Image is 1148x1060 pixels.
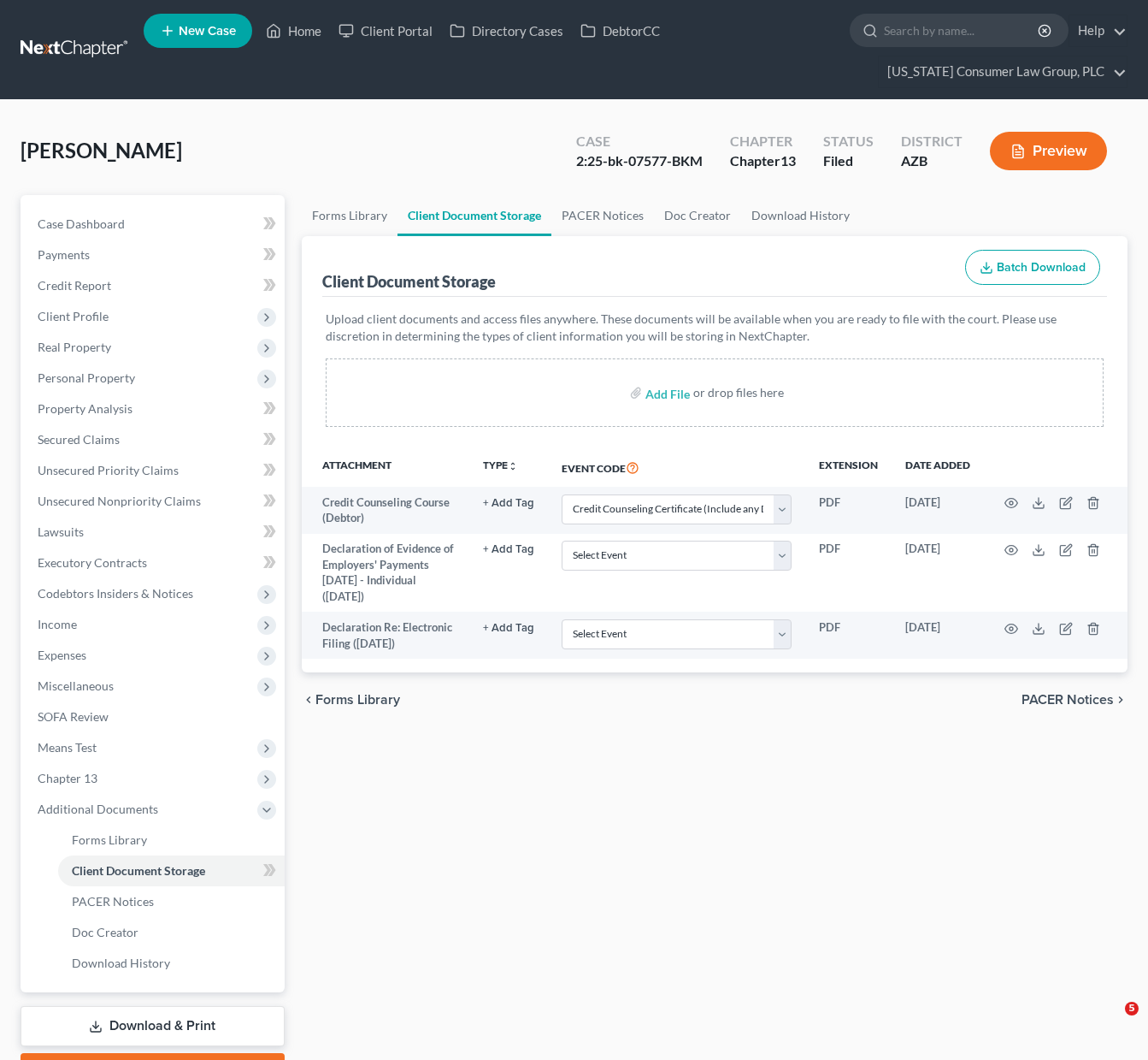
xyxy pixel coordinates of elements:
[901,151,963,171] div: AZB
[257,15,330,46] a: Home
[21,138,182,163] span: [PERSON_NAME]
[58,917,285,948] a: Doc Creator
[24,702,285,732] a: SOFA Review
[38,802,158,816] span: Additional Documents
[483,619,534,636] a: + Add Tag
[24,455,285,486] a: Unsecured Priority Claims
[576,132,703,151] div: Case
[901,132,963,151] div: District
[72,894,154,909] span: PACER Notices
[38,370,135,385] span: Personal Property
[315,693,400,707] span: Forms Library
[990,132,1107,170] button: Preview
[38,247,90,262] span: Payments
[302,612,470,659] td: Declaration Re: Electronic Filing ([DATE])
[397,195,551,236] a: Client Document Storage
[24,394,285,424] a: Property Analysis
[730,151,796,171] div: Chapter
[572,15,668,46] a: DebtorCC
[38,709,109,724] span: SOFA Review
[326,311,1104,345] p: Upload client documents and access files anywhere. These documents will be available when you are...
[72,863,205,878] span: Client Document Storage
[72,925,138,939] span: Doc Creator
[483,494,534,511] a: + Add Tag
[508,461,518,471] i: unfold_more
[576,151,703,171] div: 2:25-bk-07577-BKM
[330,15,441,46] a: Client Portal
[483,460,518,471] button: TYPEunfold_more
[483,623,534,634] button: + Add Tag
[892,487,984,534] td: [DATE]
[1021,693,1114,707] span: PACER Notices
[892,447,984,487] th: Date added
[38,494,201,508] span: Unsecured Nonpriority Claims
[38,555,147,570] span: Executory Contracts
[548,447,805,487] th: Event Code
[741,195,860,236] a: Download History
[24,486,285,517] a: Unsecured Nonpriority Claims
[38,432,120,447] span: Secured Claims
[823,151,874,171] div: Filed
[302,693,315,707] i: chevron_left
[441,15,572,46] a: Directory Cases
[1114,693,1127,707] i: chevron_right
[302,693,400,707] button: chevron_left Forms Library
[483,498,534,509] button: + Add Tag
[1069,15,1127,46] a: Help
[38,401,132,416] span: Property Analysis
[38,309,109,323] span: Client Profile
[1125,1002,1139,1016] span: 5
[38,617,77,631] span: Income
[38,463,179,477] span: Unsecured Priority Claims
[24,240,285,270] a: Payments
[24,517,285,548] a: Lawsuits
[551,195,654,236] a: PACER Notices
[884,15,1040,46] input: Search by name...
[58,948,285,979] a: Download History
[58,825,285,856] a: Forms Library
[483,544,534,555] button: + Add Tag
[483,541,534,557] a: + Add Tag
[654,195,741,236] a: Doc Creator
[58,856,285,886] a: Client Document Storage
[38,771,97,785] span: Chapter 13
[38,524,84,539] span: Lawsuits
[805,612,892,659] td: PDF
[780,152,796,169] span: 13
[302,534,470,613] td: Declaration of Evidence of Employers' Payments [DATE] - Individual ([DATE])
[38,648,86,662] span: Expenses
[730,132,796,151] div: Chapter
[965,250,1100,286] button: Batch Download
[1021,693,1127,707] button: PACER Notices chevron_right
[879,56,1127,87] a: [US_STATE] Consumer Law Group, PLC
[38,216,125,231] span: Case Dashboard
[1090,1002,1131,1043] iframe: Intercom live chat
[693,384,784,401] div: or drop files here
[997,260,1086,275] span: Batch Download
[38,340,111,354] span: Real Property
[805,447,892,487] th: Extension
[302,195,397,236] a: Forms Library
[24,209,285,240] a: Case Dashboard
[892,612,984,659] td: [DATE]
[38,586,193,601] span: Codebtors Insiders & Notices
[38,678,114,693] span: Miscellaneous
[302,487,470,534] td: Credit Counseling Course (Debtor)
[24,424,285,455] a: Secured Claims
[21,1006,285,1046] a: Download & Print
[24,548,285,578] a: Executory Contracts
[805,534,892,613] td: PDF
[38,278,111,293] span: Credit Report
[823,132,874,151] div: Status
[58,886,285,917] a: PACER Notices
[38,740,97,755] span: Means Test
[72,956,170,970] span: Download History
[72,832,147,847] span: Forms Library
[892,534,984,613] td: [DATE]
[302,447,470,487] th: Attachment
[805,487,892,534] td: PDF
[179,25,236,38] span: New Case
[24,270,285,301] a: Credit Report
[322,271,496,292] div: Client Document Storage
